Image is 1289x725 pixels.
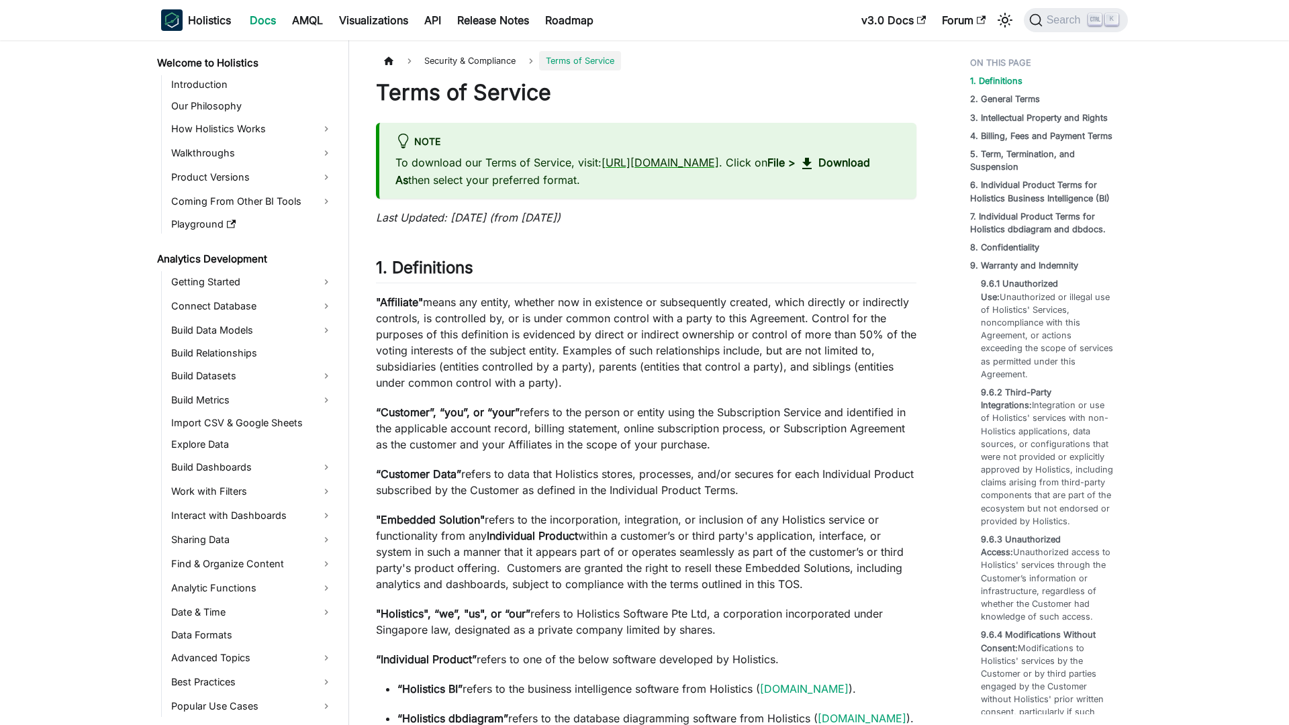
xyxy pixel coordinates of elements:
[161,9,231,31] a: HolisticsHolistics
[767,156,796,169] strong: File >
[376,606,916,638] p: refers to Holistics Software Pte Ltd, a corporation incorporated under Singapore law, designated ...
[376,51,916,70] nav: Breadcrumbs
[376,295,423,309] strong: "Affiliate"
[970,180,1110,203] strong: 6. Individual Product Terms for Holistics Business Intelligence (BI)
[970,94,1040,104] strong: 2. General Terms
[167,365,337,387] a: Build Datasets
[376,513,485,526] strong: "Embedded Solution"
[1024,8,1128,32] button: Search (Ctrl+K)
[167,626,337,644] a: Data Formats
[395,154,900,188] p: To download our Terms of Service, visit: . Click on then select your preferred format.
[970,130,1112,142] a: 4. Billing, Fees and Payment Terms
[167,215,337,234] a: Playground
[376,651,916,667] p: refers to one of the below software developed by Holistics.
[376,652,477,666] strong: “Individual Product”
[994,9,1016,31] button: Switch between dark and light mode (currently light mode)
[331,9,416,31] a: Visualizations
[395,156,870,187] strong: Download As
[167,481,337,502] a: Work with Filters
[970,241,1039,254] a: 8. Confidentiality
[395,134,900,151] div: Note
[981,277,1114,381] a: 9.6.1 Unauthorized Use:Unauthorized or illegal use of Holistics' Services, noncompliance with thi...
[970,211,1106,234] strong: 7. Individual Product Terms for Holistics dbdiagram and dbdocs.
[188,12,231,28] b: Holistics
[1043,14,1089,26] span: Search
[161,9,183,31] img: Holistics
[970,260,1078,271] strong: 9. Warranty and Indemnity
[376,404,916,452] p: refers to the person or entity using the Subscription Service and identified in the applicable ac...
[487,529,578,542] strong: Individual Product
[167,414,337,432] a: Import CSV & Google Sheets
[1105,13,1118,26] kbd: K
[376,51,401,70] a: Home page
[376,294,916,391] p: means any entity, whether now in existence or subsequently created, which directly or indirectly ...
[970,242,1039,252] strong: 8. Confidentiality
[167,295,337,317] a: Connect Database
[970,179,1120,204] a: 6. Individual Product Terms for Holistics Business Intelligence (BI)
[148,40,349,725] nav: Docs sidebar
[167,75,337,94] a: Introduction
[970,75,1022,87] a: 1. Definitions
[760,682,849,695] a: [DOMAIN_NAME]
[167,271,337,293] a: Getting Started
[167,553,337,575] a: Find & Organize Content
[167,118,337,140] a: How Holistics Works
[970,149,1075,172] strong: 5. Term, Termination, and Suspension
[970,148,1120,173] a: 5. Term, Termination, and Suspension
[418,51,522,70] span: Security & Compliance
[167,320,337,341] a: Build Data Models
[167,601,337,623] a: Date & Time
[167,191,337,212] a: Coming From Other BI Tools
[376,512,916,592] p: refers to the incorporation, integration, or inclusion of any Holistics service or functionality ...
[397,681,916,697] p: refers to the business intelligence software from Holistics ( ).
[167,529,337,550] a: Sharing Data
[818,712,906,725] a: [DOMAIN_NAME]
[449,9,537,31] a: Release Notes
[934,9,994,31] a: Forum
[799,156,815,172] span: download
[981,279,1058,301] strong: 9.6.1 Unauthorized Use:
[970,93,1040,105] a: 2. General Terms
[970,210,1120,236] a: 7. Individual Product Terms for Holistics dbdiagram and dbdocs.
[981,630,1096,652] strong: 9.6.4 Modifications Without Consent:
[242,9,284,31] a: Docs
[376,405,520,419] strong: “Customer”, “you”, or “your”
[970,259,1078,272] a: 9. Warranty and Indemnity
[970,131,1112,141] strong: 4. Billing, Fees and Payment Terms
[167,647,337,669] a: Advanced Topics
[416,9,449,31] a: API
[970,76,1022,86] strong: 1. Definitions
[167,505,337,526] a: Interact with Dashboards
[167,456,337,478] a: Build Dashboards
[970,113,1108,123] strong: 3. Intellectual Property and Rights
[376,79,916,106] h1: Terms of Service
[284,9,331,31] a: AMQL
[537,9,602,31] a: Roadmap
[167,344,337,362] a: Build Relationships
[167,695,337,717] a: Popular Use Cases
[970,111,1108,124] a: 3. Intellectual Property and Rights
[397,682,463,695] strong: “Holistics BI”
[167,142,337,164] a: Walkthroughs
[602,156,719,169] a: [URL][DOMAIN_NAME]
[167,671,337,693] a: Best Practices
[153,250,337,269] a: Analytics Development
[167,389,337,411] a: Build Metrics
[376,258,473,277] strong: 1. Definitions
[981,534,1061,557] strong: 9.6.3 Unauthorized Access:
[376,607,530,620] strong: "Holistics", “we”, "us", or “our”
[167,97,337,115] a: Our Philosophy
[376,467,461,481] strong: “Customer Data”
[539,51,621,70] span: Terms of Service
[376,466,916,498] p: refers to data that Holistics stores, processes, and/or secures for each Individual Product subsc...
[981,387,1051,410] strong: 9.6.2 Third-Party Integrations:
[167,166,337,188] a: Product Versions
[397,712,508,725] strong: “Holistics dbdiagram”
[376,211,561,224] em: Last Updated: [DATE] (from [DATE])
[853,9,934,31] a: v3.0 Docs
[167,577,337,599] a: Analytic Functions
[167,435,337,454] a: Explore Data
[981,386,1114,528] a: 9.6.2 Third-Party Integrations:Integration or use of Holistics' services with non-Holistics appli...
[981,533,1114,623] a: 9.6.3 Unauthorized Access:Unauthorized access to Holistics' services through the Customer’s infor...
[153,54,337,72] a: Welcome to Holistics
